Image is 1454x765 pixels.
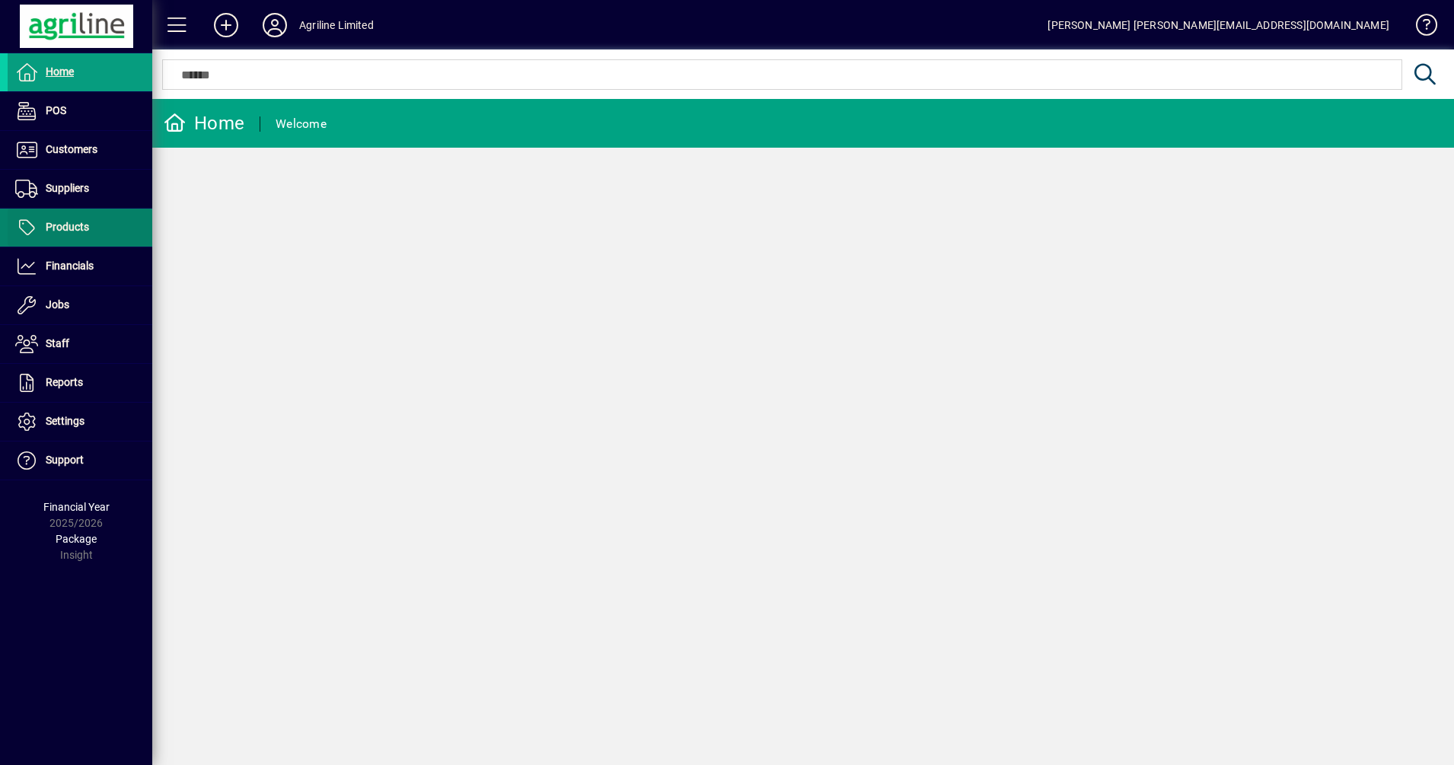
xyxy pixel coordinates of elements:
div: [PERSON_NAME] [PERSON_NAME][EMAIL_ADDRESS][DOMAIN_NAME] [1047,13,1389,37]
div: Agriline Limited [299,13,374,37]
span: Package [56,533,97,545]
span: Support [46,454,84,466]
a: Customers [8,131,152,169]
span: Jobs [46,298,69,311]
div: Home [164,111,244,135]
div: Welcome [276,112,327,136]
a: Reports [8,364,152,402]
a: Suppliers [8,170,152,208]
span: Home [46,65,74,78]
span: POS [46,104,66,116]
a: Financials [8,247,152,285]
a: POS [8,92,152,130]
a: Knowledge Base [1405,3,1435,53]
a: Staff [8,325,152,363]
span: Suppliers [46,182,89,194]
a: Products [8,209,152,247]
span: Financials [46,260,94,272]
span: Reports [46,376,83,388]
a: Jobs [8,286,152,324]
span: Products [46,221,89,233]
span: Financial Year [43,501,110,513]
a: Support [8,441,152,480]
span: Staff [46,337,69,349]
button: Profile [250,11,299,39]
a: Settings [8,403,152,441]
span: Settings [46,415,84,427]
button: Add [202,11,250,39]
span: Customers [46,143,97,155]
